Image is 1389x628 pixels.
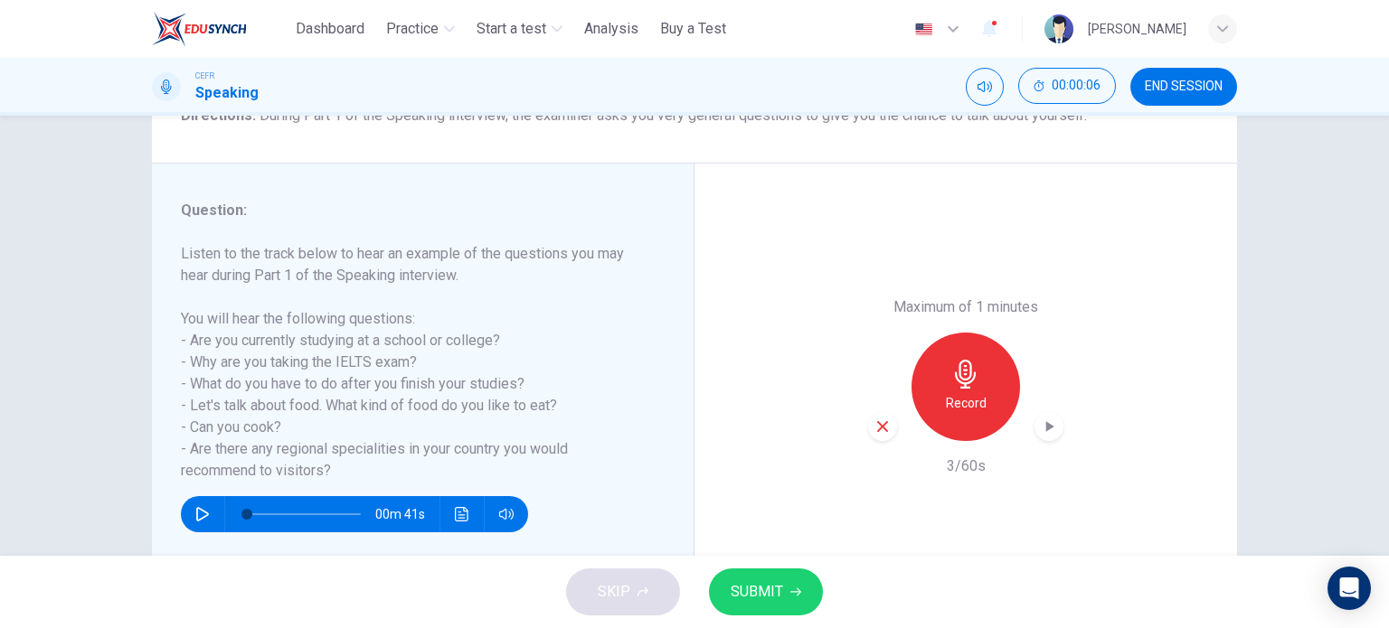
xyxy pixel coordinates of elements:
button: Dashboard [288,13,372,45]
h6: Listen to the track below to hear an example of the questions you may hear during Part 1 of the S... [181,243,643,482]
h6: Question : [181,200,643,221]
span: Start a test [477,18,546,40]
span: SUBMIT [731,579,783,605]
div: Hide [1018,68,1116,106]
button: Start a test [469,13,570,45]
button: Buy a Test [653,13,733,45]
h6: Directions : [181,105,1208,127]
span: Analysis [584,18,638,40]
img: en [912,23,935,36]
h6: Record [946,392,987,414]
span: Buy a Test [660,18,726,40]
img: ELTC logo [152,11,247,47]
h6: Maximum of 1 minutes [893,296,1038,318]
span: END SESSION [1145,80,1223,94]
span: Dashboard [296,18,364,40]
span: 00m 41s [375,496,439,532]
h6: 3/60s [947,455,986,477]
span: 00:00:06 [1052,79,1101,93]
span: CEFR [195,70,214,82]
button: Analysis [577,13,646,45]
button: SUBMIT [709,568,823,615]
a: ELTC logo [152,11,288,47]
div: Open Intercom Messenger [1328,567,1371,610]
button: 00:00:06 [1018,68,1116,104]
h1: Speaking [195,82,259,104]
div: Mute [966,68,1004,106]
span: Practice [386,18,439,40]
button: Practice [379,13,462,45]
div: [PERSON_NAME] [1088,18,1186,40]
button: Click to see the audio transcription [448,496,477,532]
button: END SESSION [1130,68,1237,106]
button: Record [912,333,1020,441]
img: Profile picture [1044,14,1073,43]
